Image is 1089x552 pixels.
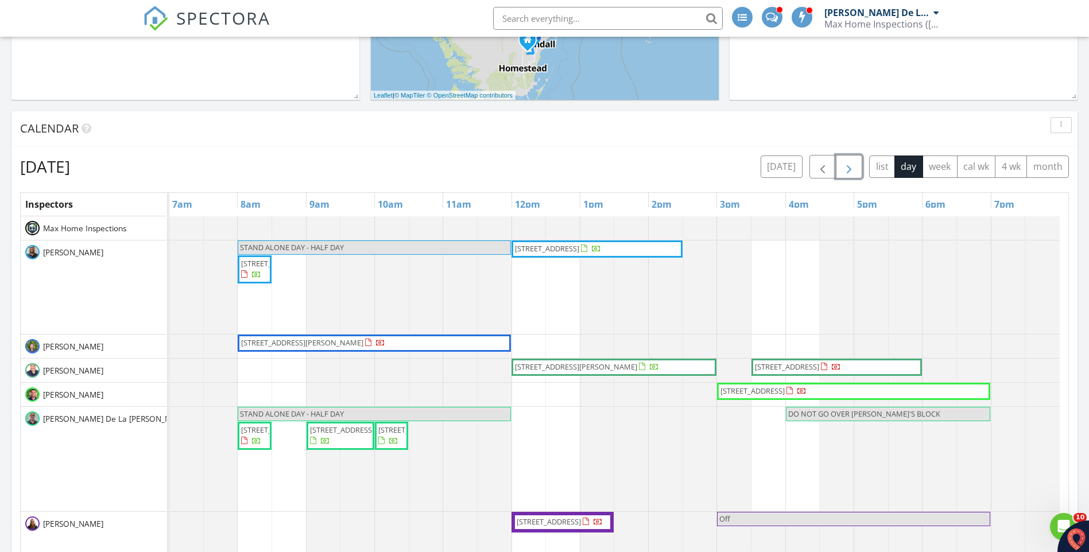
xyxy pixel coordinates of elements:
[375,195,406,213] a: 10am
[41,247,106,258] span: [PERSON_NAME]
[512,195,543,213] a: 12pm
[649,195,675,213] a: 2pm
[143,15,270,40] a: SPECTORA
[755,361,819,372] span: [STREET_ADDRESS]
[493,7,723,30] input: Search everything...
[41,518,106,530] span: [PERSON_NAME]
[1050,513,1078,541] iframe: Intercom live chat
[720,386,785,396] span: [STREET_ADDRESS]
[25,363,40,378] img: 20230703_153618min_1.jpg
[1074,513,1087,522] span: 10
[894,156,923,178] button: day
[836,155,863,178] button: Next day
[378,425,443,435] span: [STREET_ADDRESS]
[25,198,73,211] span: Inspectors
[238,195,263,213] a: 8am
[371,91,516,100] div: |
[717,195,743,213] a: 3pm
[25,221,40,235] img: screenshot_20250418_163926.png
[176,6,270,30] span: SPECTORA
[824,7,931,18] div: [PERSON_NAME] De La [PERSON_NAME]
[41,223,129,234] span: Max Home Inspections
[41,365,106,376] span: [PERSON_NAME]
[443,195,474,213] a: 11am
[241,337,363,348] span: [STREET_ADDRESS][PERSON_NAME]
[241,425,305,435] span: [STREET_ADDRESS]
[515,243,579,254] span: [STREET_ADDRESS]
[719,514,730,524] span: Off
[374,92,393,99] a: Leaflet
[427,92,513,99] a: © OpenStreetMap contributors
[25,387,40,402] img: screenshot_20240521_135947.png
[517,516,581,527] span: [STREET_ADDRESS]
[20,155,70,178] h2: [DATE]
[240,409,344,419] span: STAND ALONE DAY - HALF DAY
[41,389,106,401] span: [PERSON_NAME]
[25,339,40,353] img: alejandrollarena.jpg
[394,92,425,99] a: © MapTiler
[241,258,305,269] span: [STREET_ADDRESS]
[25,245,40,259] img: img_2117minmin_2min.jpg
[991,195,1017,213] a: 7pm
[854,195,880,213] a: 5pm
[1026,156,1069,178] button: month
[995,156,1027,178] button: 4 wk
[307,195,332,213] a: 9am
[20,120,79,136] span: Calendar
[41,413,192,425] span: [PERSON_NAME] De La [PERSON_NAME]
[25,411,40,426] img: 20230630_181745min.jpg
[528,40,534,46] div: 14808 SW 179th St, Miami FL 33187
[310,425,374,435] span: [STREET_ADDRESS]
[41,341,106,352] span: [PERSON_NAME]
[580,195,606,213] a: 1pm
[923,195,948,213] a: 6pm
[869,156,895,178] button: list
[143,6,168,31] img: The Best Home Inspection Software - Spectora
[240,242,344,252] span: STAND ALONE DAY - HALF DAY
[25,516,40,531] img: img_0254min.jpg
[923,156,958,178] button: week
[809,155,836,178] button: Previous day
[169,195,195,213] a: 7am
[761,156,803,178] button: [DATE]
[788,409,940,419] span: DO NOT GO OVER [PERSON_NAME]'S BLOCK
[515,361,637,372] span: [STREET_ADDRESS][PERSON_NAME]
[786,195,812,213] a: 4pm
[824,18,939,30] div: Max Home Inspections (Tri County)
[957,156,996,178] button: cal wk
